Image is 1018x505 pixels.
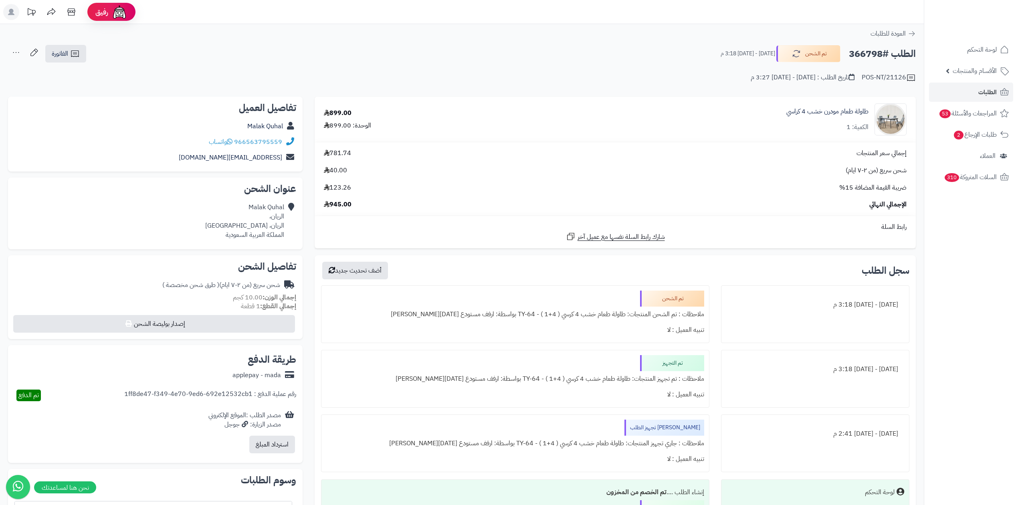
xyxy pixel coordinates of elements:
span: 2 [954,131,963,139]
span: الفاتورة [52,49,68,59]
span: الإجمالي النهائي [869,200,907,209]
div: تم التجهيز [640,355,704,371]
div: ملاحظات : تم تجهيز المنتجات: طاولة طعام خشب 4 كرسي ( 4+1 ) - TY-64 بواسطة: ارفف مستودع [DATE][PER... [326,371,704,387]
a: طلبات الإرجاع2 [929,125,1013,144]
span: رفيق [95,7,108,17]
span: 53 [939,109,951,118]
div: الوحدة: 899.00 [324,121,371,130]
div: [DATE] - [DATE] 3:18 م [726,297,904,313]
div: تنبيه العميل : لا [326,387,704,402]
div: مصدر الطلب :الموقع الإلكتروني [208,411,281,429]
a: [EMAIL_ADDRESS][DOMAIN_NAME] [179,153,282,162]
div: رابط السلة [318,222,913,232]
a: Malak Quhal [247,121,283,131]
img: ai-face.png [111,4,127,20]
button: استرداد المبلغ [249,436,295,453]
div: ملاحظات : جاري تجهيز المنتجات: طاولة طعام خشب 4 كرسي ( 4+1 ) - TY-64 بواسطة: ارفف مستودع [DATE][P... [326,436,704,451]
div: إنشاء الطلب .... [326,485,704,500]
span: 40.00 [324,166,347,175]
a: واتساب [209,137,232,147]
button: إصدار بوليصة الشحن [13,315,295,333]
div: لوحة التحكم [865,488,895,497]
span: الأقسام والمنتجات [953,65,997,77]
div: applepay - mada [232,371,281,380]
button: أضف تحديث جديد [322,262,388,279]
a: 966563795559 [234,137,282,147]
h2: طريقة الدفع [248,355,296,364]
div: تم الشحن [640,291,704,307]
h2: وسوم الطلبات [14,475,296,485]
div: تنبيه العميل : لا [326,322,704,338]
span: شحن سريع (من ٢-٧ ايام) [846,166,907,175]
a: العودة للطلبات [871,29,916,38]
span: 945.00 [324,200,351,209]
span: لوحة التحكم [967,44,997,55]
div: الكمية: 1 [846,123,869,132]
a: العملاء [929,146,1013,166]
div: [DATE] - [DATE] 3:18 م [726,362,904,377]
div: Malak Quhal الريان، الريان، [GEOGRAPHIC_DATA] المملكة العربية السعودية [205,203,284,239]
small: 10.00 كجم [233,293,296,302]
strong: إجمالي الوزن: [263,293,296,302]
h2: تفاصيل العميل [14,103,296,113]
div: POS-NT/21126 [862,73,916,83]
span: ضريبة القيمة المضافة 15% [839,183,907,192]
div: رقم عملية الدفع : 1ff8de47-f349-4e70-9ed6-692e12532cb1 [124,390,296,401]
a: الطلبات [929,83,1013,102]
h3: سجل الطلب [862,266,909,275]
div: [PERSON_NAME] تجهيز الطلب [624,420,704,436]
span: العودة للطلبات [871,29,906,38]
div: 899.00 [324,109,351,118]
h2: تفاصيل الشحن [14,262,296,271]
b: تم الخصم من المخزون [606,487,667,497]
h2: عنوان الشحن [14,184,296,194]
span: 310 [945,173,959,182]
div: ملاحظات : تم الشحن المنتجات: طاولة طعام خشب 4 كرسي ( 4+1 ) - TY-64 بواسطة: ارفف مستودع [DATE][PER... [326,307,704,322]
a: شارك رابط السلة نفسها مع عميل آخر [566,232,665,242]
small: [DATE] - [DATE] 3:18 م [721,50,775,58]
span: السلات المتروكة [944,172,997,183]
div: تاريخ الطلب : [DATE] - [DATE] 3:27 م [751,73,854,82]
small: 1 قطعة [241,301,296,311]
span: الطلبات [978,87,997,98]
span: 123.26 [324,183,351,192]
h2: الطلب #366798 [849,46,916,62]
strong: إجمالي القطع: [260,301,296,311]
img: 1752669127-1-90x90.jpg [875,103,906,135]
a: تحديثات المنصة [21,4,41,22]
a: المراجعات والأسئلة53 [929,104,1013,123]
span: ( طرق شحن مخصصة ) [162,280,219,290]
span: العملاء [980,150,996,162]
a: لوحة التحكم [929,40,1013,59]
a: السلات المتروكة310 [929,168,1013,187]
div: [DATE] - [DATE] 2:41 م [726,426,904,442]
a: طاولة طعام مودرن خشب 4 كراسي [786,107,869,116]
span: إجمالي سعر المنتجات [856,149,907,158]
span: 781.74 [324,149,351,158]
div: مصدر الزيارة: جوجل [208,420,281,429]
span: المراجعات والأسئلة [939,108,997,119]
span: شارك رابط السلة نفسها مع عميل آخر [578,232,665,242]
div: شحن سريع (من ٢-٧ ايام) [162,281,280,290]
div: تنبيه العميل : لا [326,451,704,467]
span: تم الدفع [18,390,39,400]
span: طلبات الإرجاع [953,129,997,140]
a: الفاتورة [45,45,86,63]
button: تم الشحن [776,45,840,62]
